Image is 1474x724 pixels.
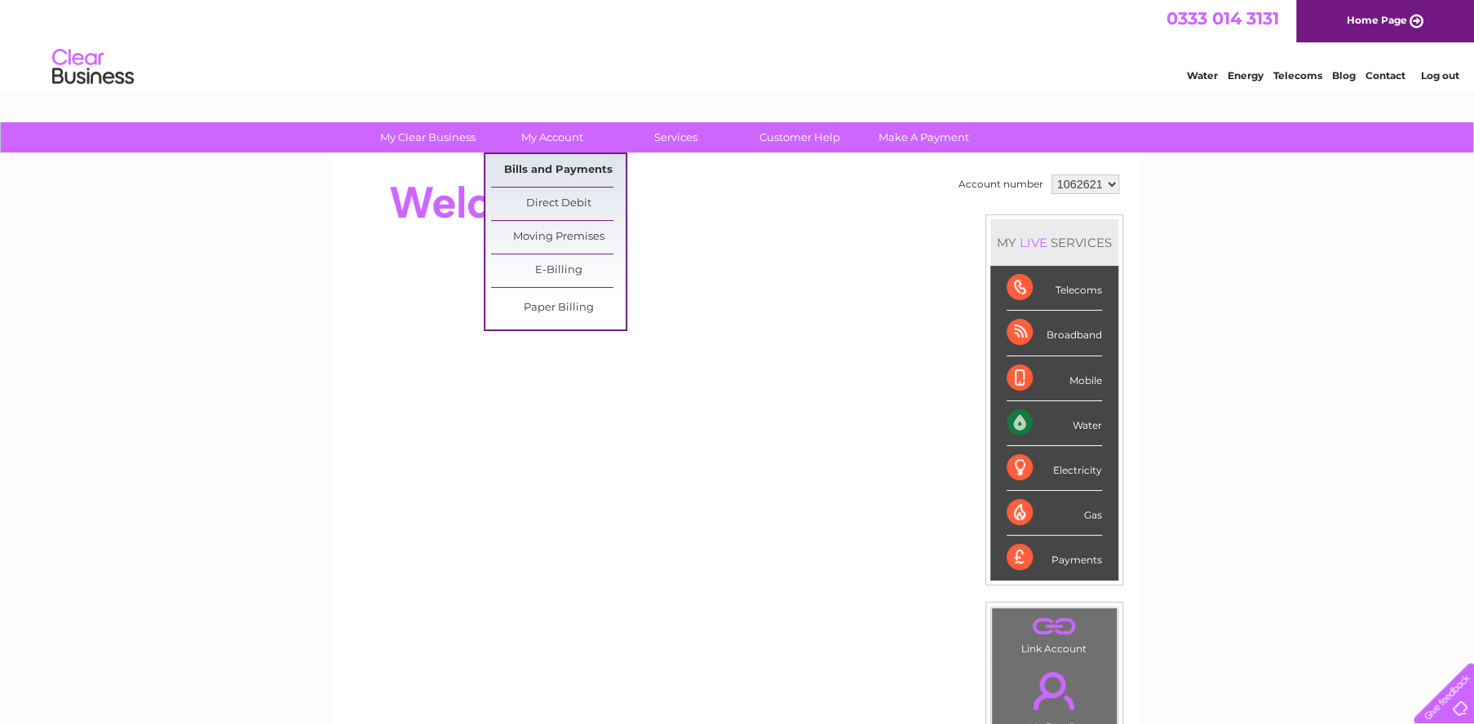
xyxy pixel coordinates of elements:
[361,122,495,152] a: My Clear Business
[1007,446,1102,491] div: Electricity
[996,612,1113,641] a: .
[1007,536,1102,580] div: Payments
[491,188,626,220] a: Direct Debit
[1273,69,1322,82] a: Telecoms
[1007,356,1102,401] div: Mobile
[996,662,1113,719] a: .
[1332,69,1356,82] a: Blog
[990,219,1118,266] div: MY SERVICES
[1007,311,1102,355] div: Broadband
[491,154,626,187] a: Bills and Payments
[1366,69,1405,82] a: Contact
[1187,69,1218,82] a: Water
[491,254,626,287] a: E-Billing
[51,42,135,92] img: logo.png
[991,607,1118,659] td: Link Account
[1016,235,1051,250] div: LIVE
[1228,69,1264,82] a: Energy
[491,221,626,254] a: Moving Premises
[491,292,626,324] a: Paper Billing
[609,122,743,152] a: Services
[733,122,867,152] a: Customer Help
[857,122,991,152] a: Make A Payment
[1007,401,1102,446] div: Water
[1007,491,1102,536] div: Gas
[352,9,1123,79] div: Clear Business is a trading name of Verastar Limited (registered in [GEOGRAPHIC_DATA] No. 3667643...
[1166,8,1279,29] a: 0333 014 3131
[1007,266,1102,311] div: Telecoms
[954,170,1047,198] td: Account number
[1420,69,1459,82] a: Log out
[485,122,619,152] a: My Account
